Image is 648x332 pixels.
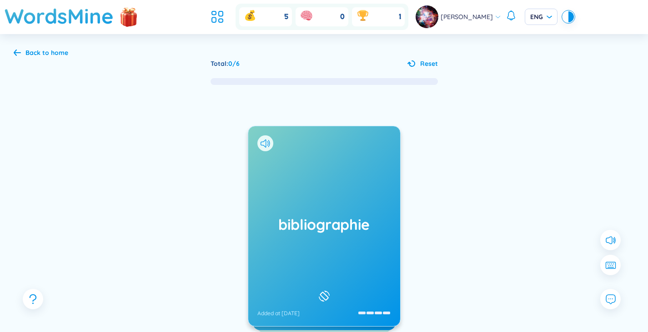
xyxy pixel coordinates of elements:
[407,59,438,69] button: Reset
[257,310,300,317] div: Added at [DATE]
[211,59,228,68] span: Total :
[25,48,68,58] div: Back to home
[416,5,441,28] a: avatar
[420,59,438,69] span: Reset
[14,50,68,58] a: Back to home
[416,5,438,28] img: avatar
[257,214,391,234] h1: bibliographie
[340,12,345,22] span: 0
[120,3,138,30] img: flashSalesIcon.a7f4f837.png
[530,12,552,21] span: ENG
[441,12,493,22] span: [PERSON_NAME]
[23,289,43,309] button: question
[284,12,288,22] span: 5
[399,12,401,22] span: 1
[228,59,240,68] span: 0 / 6
[27,293,39,305] span: question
